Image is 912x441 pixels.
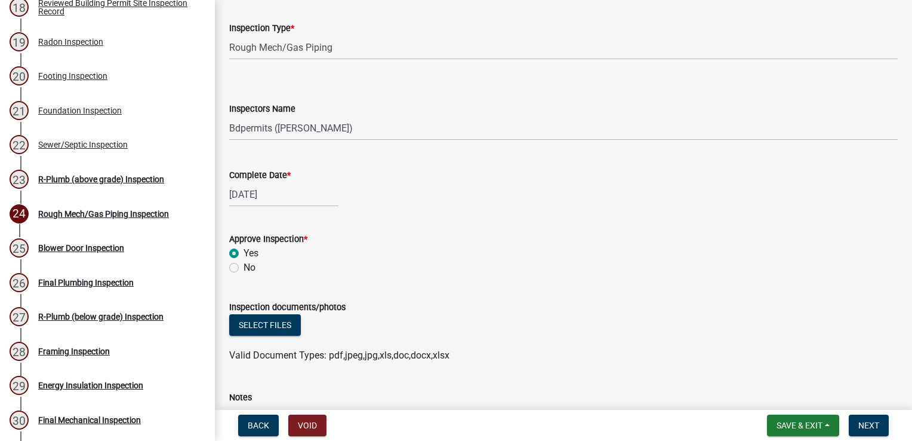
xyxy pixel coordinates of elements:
[229,394,252,402] label: Notes
[288,415,326,436] button: Void
[38,140,128,149] div: Sewer/Septic Inspection
[10,204,29,223] div: 24
[229,182,338,207] input: mm/dd/yyyy
[38,106,122,115] div: Foundation Inspection
[229,350,449,361] span: Valid Document Types: pdf,jpeg,jpg,xls,doc,docx,xlsx
[38,38,103,46] div: Radon Inspection
[38,72,107,80] div: Footing Inspection
[858,421,879,430] span: Next
[38,210,169,218] div: Rough Mech/Gas Piping Inspection
[10,66,29,85] div: 20
[38,313,164,321] div: R-Plumb (below grade) Inspection
[777,421,822,430] span: Save & Exit
[10,273,29,292] div: 26
[10,342,29,361] div: 28
[38,278,134,287] div: Final Plumbing Inspection
[10,411,29,430] div: 30
[38,416,141,424] div: Final Mechanical Inspection
[229,105,295,114] label: Inspectors Name
[248,421,269,430] span: Back
[229,314,301,336] button: Select files
[38,175,164,183] div: R-Plumb (above grade) Inspection
[10,376,29,395] div: 29
[244,246,258,261] label: Yes
[229,171,291,180] label: Complete Date
[38,347,110,356] div: Framing Inspection
[38,244,124,252] div: Blower Door Inspection
[10,101,29,120] div: 21
[849,415,889,436] button: Next
[10,170,29,189] div: 23
[767,415,839,436] button: Save & Exit
[244,261,255,275] label: No
[10,307,29,326] div: 27
[229,24,294,33] label: Inspection Type
[229,304,346,312] label: Inspection documents/photos
[238,415,279,436] button: Back
[229,235,307,244] label: Approve Inspection
[10,238,29,258] div: 25
[38,381,143,390] div: Energy Insulation Inspection
[10,32,29,51] div: 19
[10,135,29,154] div: 22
